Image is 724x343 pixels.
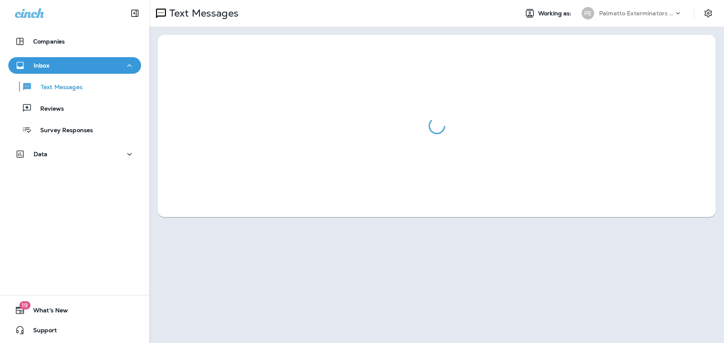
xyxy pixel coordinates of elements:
span: Working as: [538,10,573,17]
button: Companies [8,33,141,50]
div: PE [582,7,594,19]
button: Reviews [8,99,141,117]
p: Data [34,151,48,157]
button: Text Messages [8,78,141,95]
button: Collapse Sidebar [123,5,146,22]
p: Reviews [32,105,64,113]
p: Inbox [34,62,49,69]
button: Support [8,322,141,338]
span: What's New [25,307,68,317]
span: Support [25,327,57,337]
p: Survey Responses [32,127,93,135]
p: Text Messages [32,84,83,92]
p: Palmetto Exterminators LLC [599,10,674,17]
button: Survey Responses [8,121,141,138]
button: Settings [701,6,716,21]
p: Text Messages [166,7,239,19]
button: Data [8,146,141,162]
p: Companies [33,38,65,45]
button: 19What's New [8,302,141,319]
span: 19 [19,301,30,309]
button: Inbox [8,57,141,74]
